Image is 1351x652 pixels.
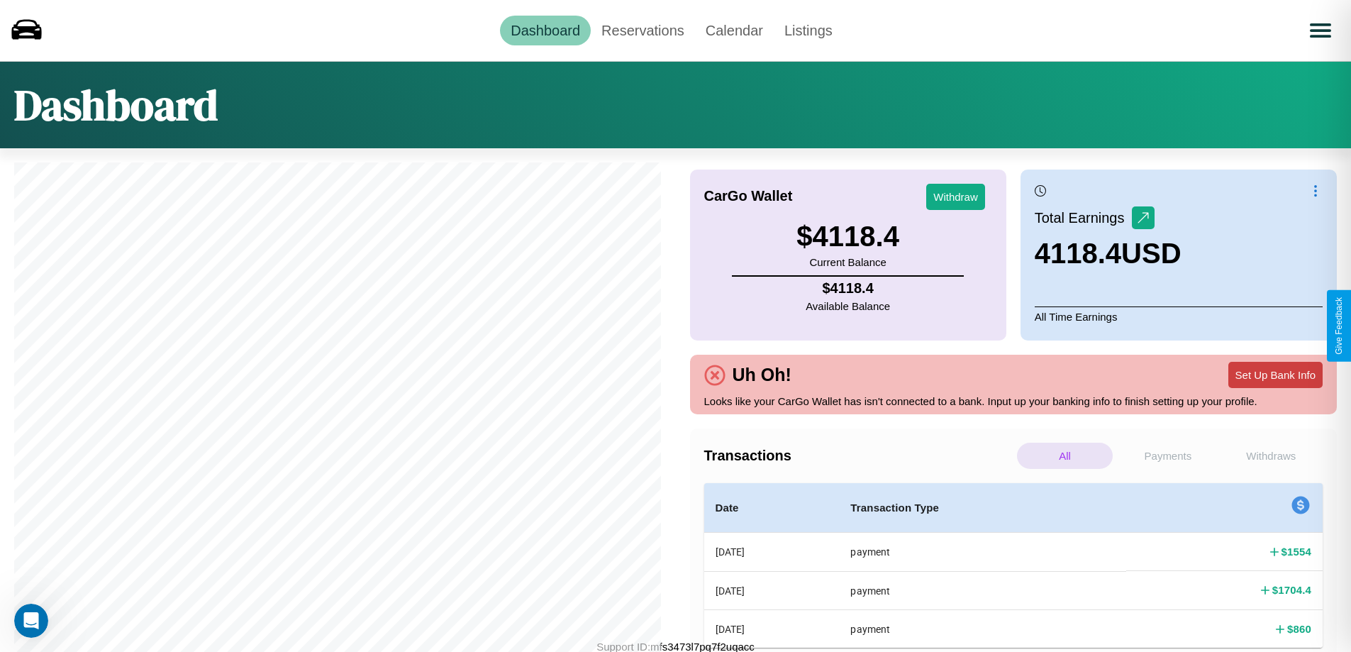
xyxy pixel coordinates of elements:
[704,571,840,609] th: [DATE]
[1035,306,1323,326] p: All Time Earnings
[704,448,1013,464] h4: Transactions
[1272,582,1311,597] h4: $ 1704.4
[806,297,890,316] p: Available Balance
[806,280,890,297] h4: $ 4118.4
[704,610,840,648] th: [DATE]
[704,533,840,572] th: [DATE]
[704,483,1323,648] table: simple table
[695,16,774,45] a: Calendar
[796,221,899,253] h3: $ 4118.4
[839,533,1126,572] th: payment
[14,604,48,638] iframe: Intercom live chat
[850,499,1115,516] h4: Transaction Type
[14,76,218,134] h1: Dashboard
[716,499,828,516] h4: Date
[839,610,1126,648] th: payment
[725,365,799,385] h4: Uh Oh!
[1035,205,1132,231] p: Total Earnings
[1223,443,1319,469] p: Withdraws
[500,16,591,45] a: Dashboard
[1228,362,1323,388] button: Set Up Bank Info
[1281,544,1311,559] h4: $ 1554
[1035,238,1182,270] h3: 4118.4 USD
[926,184,985,210] button: Withdraw
[1120,443,1216,469] p: Payments
[591,16,695,45] a: Reservations
[774,16,843,45] a: Listings
[1017,443,1113,469] p: All
[796,253,899,272] p: Current Balance
[1301,11,1340,50] button: Open menu
[704,392,1323,411] p: Looks like your CarGo Wallet has isn't connected to a bank. Input up your banking info to finish ...
[704,188,793,204] h4: CarGo Wallet
[1287,621,1311,636] h4: $ 860
[839,571,1126,609] th: payment
[1334,297,1344,355] div: Give Feedback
